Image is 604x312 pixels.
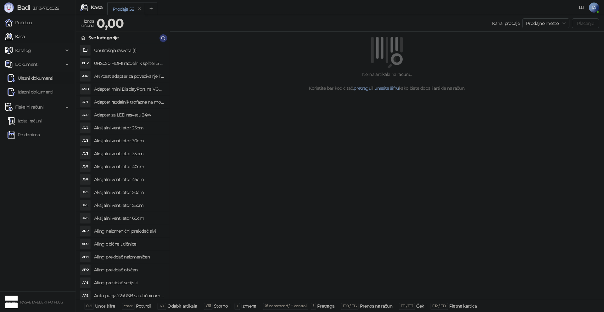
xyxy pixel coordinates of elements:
h4: Aling neizmenični prekidač sivi [94,226,165,236]
button: remove [136,6,144,12]
a: Po danima [8,128,40,141]
span: 3.11.3-710c028 [30,5,59,11]
div: AV5 [80,200,90,210]
div: AV4 [80,174,90,184]
h4: Aling prekidač naizmeničan [94,252,165,262]
a: Početna [5,16,32,29]
div: 0HR [80,58,90,68]
div: Kanal prodaje [492,20,520,27]
div: grid [76,44,170,300]
h4: Aksijalni ventilator 40cm [94,162,165,172]
a: unesite šifru [374,85,399,91]
div: AV2 [80,123,90,133]
h4: Aksijalni ventilator 60cm [94,213,165,223]
div: Prodaja 56 [113,6,134,13]
div: Prenos na račun [360,302,392,310]
span: F11 / F17 [401,303,413,308]
a: Dokumentacija [576,3,586,13]
span: + [236,303,238,308]
a: Izlazni dokumenti [8,86,53,98]
button: Add tab [145,3,157,15]
div: Izmena [241,302,256,310]
h4: Auto punjač 2xUSB sa utičnicom 12V GOLF GF-C14 [94,291,165,301]
strong: 0,00 [97,15,124,31]
h4: Aksijalni ventilator 50cm [94,187,165,197]
h4: Aksijalni ventilator 55cm [94,200,165,210]
span: ⌫ [206,303,211,308]
img: 64x64-companyLogo-4c9eac63-00ad-485c-9b48-57f283827d2d.png [5,296,18,308]
a: Izdati računi [8,115,42,127]
div: AV5 [80,187,90,197]
div: APO [80,265,90,275]
div: APN [80,252,90,262]
div: Sve kategorije [88,34,119,41]
div: Pretraga [317,302,335,310]
h4: Adapter mini DisplayPort na VGA UVA-13 [94,84,165,94]
div: AOU [80,239,90,249]
div: AP2 [80,291,90,301]
span: Dokumenti [15,58,38,71]
div: AV6 [80,213,90,223]
h4: Aling obična utičnica [94,239,165,249]
button: Plaćanje [572,18,599,28]
h4: Aksijalni ventilator 45cm [94,174,165,184]
div: APS [80,278,90,288]
div: Platna kartica [449,302,477,310]
span: ↑/↓ [159,303,164,308]
div: ART [80,97,90,107]
h4: Adapter razdelnik trofazne na monofazne utičnice [94,97,165,107]
img: Ulazni dokumenti [8,74,15,82]
div: AAP [80,71,90,81]
h4: ANYcast adapter za povezivanje TV i mobilnog telefona [94,71,165,81]
div: AV3 [80,136,90,146]
span: Fiskalni računi [15,101,43,113]
span: f [313,303,314,308]
span: F12 / F18 [432,303,446,308]
h4: Aksijalni ventilator 35cm [94,149,165,159]
h4: Adapter za LED rasvetu 24W [94,110,165,120]
div: AV4 [80,162,90,172]
h4: Unutrašnja rasveta (1) [94,45,165,55]
div: Potvrdi [136,302,151,310]
div: Nema artikala na računu. Koristite bar kod čitač, ili kako biste dodali artikle na račun. [177,71,596,92]
div: Kasa [91,5,103,10]
span: Prodajno mesto [526,19,566,28]
h4: Aling prekidač serijski [94,278,165,288]
div: Odabir artikala [167,302,197,310]
span: 0-9 [86,303,92,308]
div: ALR [80,110,90,120]
h4: Aksijalni ventilator 25cm [94,123,165,133]
div: AV3 [80,149,90,159]
a: Ulazni dokumentiUlazni dokumenti [8,72,53,84]
span: IA [589,3,599,13]
a: Kasa [5,30,25,43]
span: Katalog [15,44,31,57]
div: AMD [80,84,90,94]
div: ANP [80,226,90,236]
div: Storno [214,302,228,310]
div: Iznos računa [79,17,95,30]
a: pretragu [354,85,371,91]
span: ⌘ command / ⌃ control [265,303,307,308]
small: RASVETA-ELEKTRO PLUS [20,300,63,304]
h4: 0HS050 HDMI razdelnik spliter 5 ulaza na 1 izlaz sa daljinskim 4K [94,58,165,68]
span: F10 / F16 [343,303,356,308]
span: enter [124,303,133,308]
div: Unos šifre [95,302,115,310]
span: Badi [17,4,30,11]
h4: Aksijalni ventilator 30cm [94,136,165,146]
h4: Aling prekidač običan [94,265,165,275]
div: Ček [416,302,424,310]
img: Logo [4,3,14,13]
